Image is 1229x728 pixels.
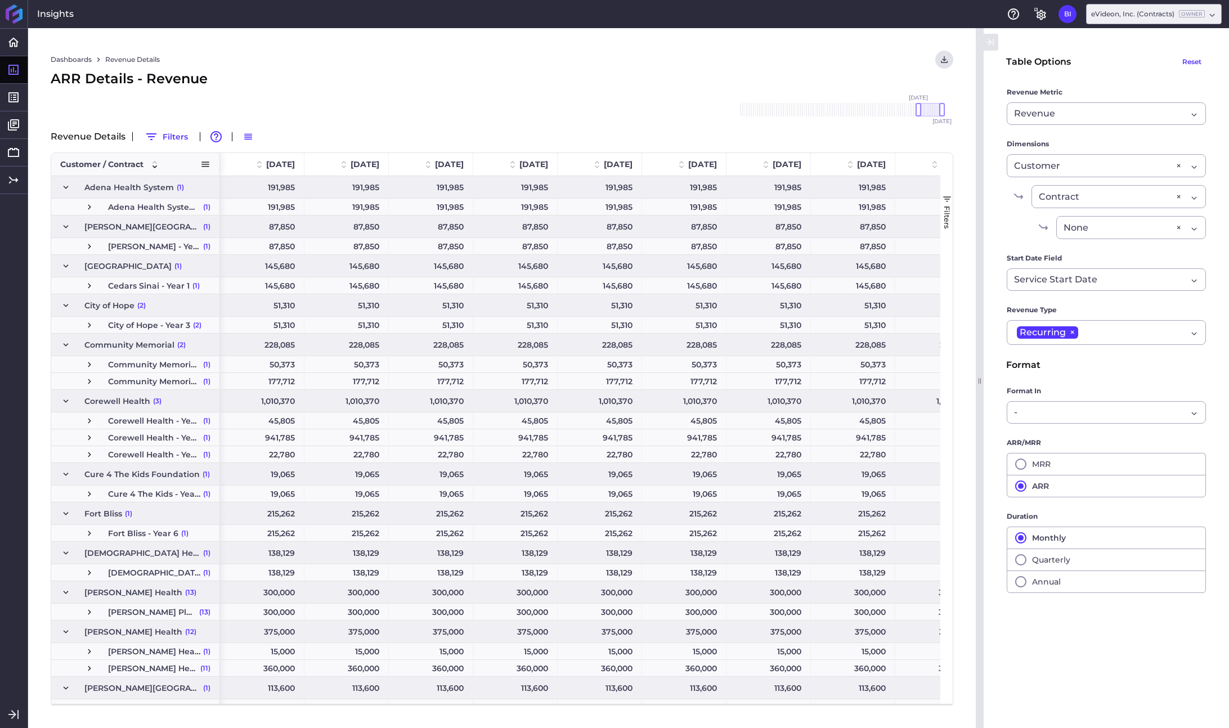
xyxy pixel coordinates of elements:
div: 941,785 [726,429,811,446]
div: 45,805 [558,412,642,429]
div: Press SPACE to select this row. [51,486,220,502]
div: 300,000 [473,581,558,603]
div: 15,000 [558,643,642,659]
div: 215,262 [220,502,304,524]
div: 51,310 [642,317,726,333]
span: × [1066,326,1078,339]
button: User Menu [1058,5,1077,23]
div: 1,010,370 [811,390,895,412]
div: 191,985 [895,176,980,198]
div: 1,010,370 [558,390,642,412]
div: 177,712 [811,373,895,389]
div: Press SPACE to select this row. [51,564,220,581]
div: 941,785 [895,429,980,446]
div: 375,000 [220,621,304,642]
div: 45,805 [726,412,811,429]
div: 19,065 [473,486,558,502]
div: 300,000 [558,604,642,620]
div: Dropdown select [1086,4,1222,24]
div: 87,850 [558,215,642,237]
div: 50,373 [389,356,473,372]
div: Dropdown select [1007,401,1206,424]
div: 19,065 [726,463,811,485]
div: 300,000 [811,581,895,603]
div: 191,985 [558,199,642,215]
div: 145,680 [811,255,895,277]
div: 191,985 [220,199,304,215]
div: Press SPACE to select this row. [51,176,220,199]
div: 87,850 [473,238,558,254]
div: 1,010,370 [895,390,980,412]
div: 145,680 [304,277,389,294]
div: 300,000 [726,604,811,620]
div: 145,680 [726,255,811,277]
div: 191,985 [642,176,726,198]
div: 22,780 [473,446,558,462]
div: 215,262 [389,502,473,524]
div: 51,310 [726,294,811,316]
div: 215,262 [473,525,558,541]
div: 1,010,370 [726,390,811,412]
div: 19,065 [811,486,895,502]
div: 87,850 [473,215,558,237]
div: 45,805 [389,412,473,429]
div: 941,785 [558,429,642,446]
div: Press SPACE to select this row. [51,356,220,373]
div: 15,000 [473,643,558,659]
div: 22,780 [726,446,811,462]
div: 138,129 [389,542,473,564]
div: 145,680 [726,277,811,294]
div: 300,000 [220,604,304,620]
div: Press SPACE to select this row. [51,390,220,412]
div: Dropdown select [1007,154,1206,177]
div: 228,085 [473,334,558,356]
div: 51,310 [220,317,304,333]
span: Filters [943,206,952,229]
div: 215,262 [895,525,980,541]
div: 191,985 [811,199,895,215]
div: 228,085 [811,334,895,356]
div: Dropdown select [1007,102,1206,125]
div: 22,780 [811,446,895,462]
div: 51,310 [895,317,980,333]
div: 145,680 [558,255,642,277]
div: 19,065 [726,486,811,502]
div: 941,785 [642,429,726,446]
div: 145,680 [642,277,726,294]
div: 941,785 [811,429,895,446]
div: 191,985 [726,199,811,215]
div: 300,000 [304,581,389,603]
div: Press SPACE to select this row. [51,446,220,463]
div: 215,262 [642,525,726,541]
div: Dropdown select [1007,268,1206,291]
button: Help [1004,5,1022,23]
div: Press SPACE to select this row. [51,334,220,356]
div: 87,850 [389,238,473,254]
div: 228,085 [558,334,642,356]
div: 51,310 [473,317,558,333]
div: 375,000 [811,621,895,642]
div: 215,262 [220,525,304,541]
div: 1,010,370 [220,390,304,412]
div: Dropdown select [1007,320,1206,345]
div: Press SPACE to select this row. [51,643,220,660]
div: 22,780 [895,446,980,462]
div: 228,085 [895,334,980,356]
div: 15,000 [726,643,811,659]
div: 138,129 [558,542,642,564]
div: 145,680 [473,255,558,277]
div: 138,129 [473,542,558,564]
div: 1,010,370 [473,390,558,412]
div: 375,000 [304,621,389,642]
div: 87,850 [220,238,304,254]
div: 19,065 [220,486,304,502]
div: 138,129 [726,564,811,581]
div: 941,785 [389,429,473,446]
div: Press SPACE to select this row. [51,621,220,643]
div: 177,712 [389,373,473,389]
div: 145,680 [389,277,473,294]
div: Dropdown select [1056,216,1206,239]
div: 138,129 [895,542,980,564]
div: 177,712 [304,373,389,389]
div: 191,985 [558,176,642,198]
